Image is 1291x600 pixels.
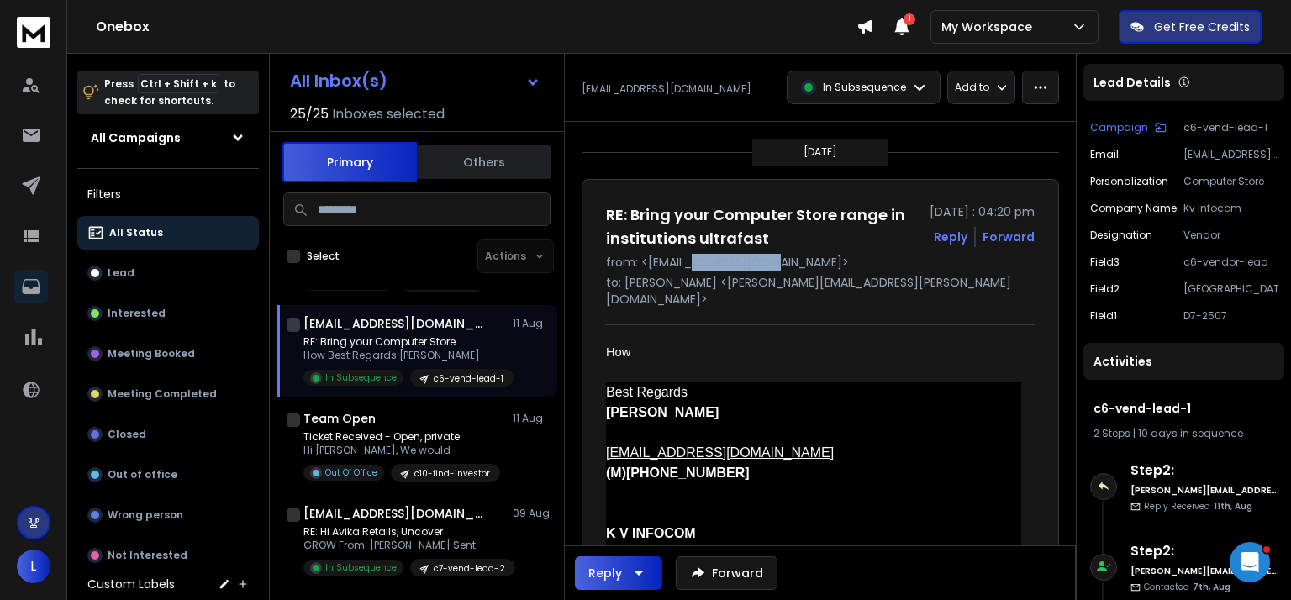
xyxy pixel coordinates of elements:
p: All Status [109,226,163,239]
h6: [PERSON_NAME][EMAIL_ADDRESS][PERSON_NAME][DOMAIN_NAME] [1130,484,1278,497]
p: Ticket Received - Open, private [303,430,500,444]
button: Meeting Booked [77,337,259,371]
span: How [606,345,630,359]
h1: All Inbox(s) [290,72,387,89]
button: Others [417,144,551,181]
button: Reply [575,556,662,590]
h3: Custom Labels [87,576,175,592]
button: Lead [77,256,259,290]
span: 7th, Aug [1193,581,1230,593]
p: c6-vend-lead-1 [1183,121,1278,134]
p: RE: Bring your Computer Store [303,335,505,349]
p: [GEOGRAPHIC_DATA] [1183,282,1278,296]
h1: [EMAIL_ADDRESS][DOMAIN_NAME] [303,505,488,522]
p: In Subsequence [325,371,397,384]
p: Kv Infocom [1183,202,1278,215]
h6: Step 2 : [1130,541,1278,561]
p: Email [1090,148,1119,161]
p: Add to [955,81,989,94]
p: c6-vend-lead-1 [434,372,503,385]
p: Closed [108,428,146,441]
span: [EMAIL_ADDRESS][DOMAIN_NAME] [606,445,834,460]
p: to: [PERSON_NAME] <[PERSON_NAME][EMAIL_ADDRESS][PERSON_NAME][DOMAIN_NAME]> [606,274,1035,308]
button: Not Interested [77,539,259,572]
h1: RE: Bring your Computer Store range in institutions ultrafast [606,203,920,250]
p: [DATE] : 04:20 pm [930,203,1035,220]
p: 11 Aug [513,412,551,425]
p: Out Of Office [325,466,377,479]
p: How Best Regards [PERSON_NAME] [303,349,505,362]
p: Lead Details [1093,74,1171,91]
button: Reply [934,229,967,245]
p: Designation [1090,229,1152,242]
button: All Inbox(s) [277,64,554,97]
p: 09 Aug [513,507,551,520]
button: Get Free Credits [1119,10,1262,44]
p: Get Free Credits [1154,18,1250,35]
h1: c6-vend-lead-1 [1093,400,1274,417]
button: Out of office [77,458,259,492]
p: Campaign [1090,121,1148,134]
p: Computer Store [1183,175,1278,188]
label: Select [307,250,340,263]
button: L [17,550,50,583]
span: Ctrl + Shift + k [138,74,219,93]
p: My Workspace [941,18,1039,35]
p: Wrong person [108,508,183,522]
p: Not Interested [108,549,187,562]
button: Forward [676,556,777,590]
button: Meeting Completed [77,377,259,411]
p: In Subsequence [823,81,906,94]
p: RE: Hi Avika Retails, Uncover [303,525,505,539]
p: from: <[EMAIL_ADDRESS][DOMAIN_NAME]> [606,254,1035,271]
p: Vendor [1183,229,1278,242]
p: Company Name [1090,202,1177,215]
span: 1 [904,13,915,25]
div: Activities [1083,343,1284,380]
iframe: Intercom live chat [1230,542,1270,582]
p: c7-vend-lead-2 [434,562,505,575]
button: Closed [77,418,259,451]
button: Primary [282,142,417,182]
div: Forward [983,229,1035,245]
p: Meeting Booked [108,347,195,361]
span: 2 Steps [1093,426,1130,440]
p: Field3 [1090,255,1120,269]
h6: [PERSON_NAME][EMAIL_ADDRESS][PERSON_NAME][DOMAIN_NAME] [1130,565,1278,577]
button: All Status [77,216,259,250]
p: Out of office [108,468,177,482]
span: Best Regards [606,385,688,399]
p: [EMAIL_ADDRESS][DOMAIN_NAME] [582,82,751,96]
p: Personalization [1090,175,1168,188]
h3: Filters [77,182,259,206]
p: GROW From: [PERSON_NAME] Sent: [303,539,505,552]
div: | [1093,427,1274,440]
h1: All Campaigns [91,129,181,146]
h1: Team Open [303,410,376,427]
p: Hi [PERSON_NAME], We would [303,444,500,457]
p: Contacted [1144,581,1230,593]
h3: Inboxes selected [332,104,445,124]
p: [DATE] [804,145,837,159]
button: Interested [77,297,259,330]
span: 25 / 25 [290,104,329,124]
h1: [EMAIL_ADDRESS][DOMAIN_NAME] [303,315,488,332]
p: c6-vendor-lead [1183,255,1278,269]
span: K V INFOCOM [606,526,696,540]
p: D7-2507 [1183,309,1278,323]
p: [EMAIL_ADDRESS][DOMAIN_NAME] [1183,148,1278,161]
span: 11th, Aug [1214,500,1252,513]
span: 10 days in sequence [1138,426,1243,440]
button: All Campaigns [77,121,259,155]
p: Meeting Completed [108,387,217,401]
p: 11 Aug [513,317,551,330]
p: Interested [108,307,166,320]
p: In Subsequence [325,561,397,574]
button: Wrong person [77,498,259,532]
p: Field2 [1090,282,1120,296]
div: Reply [588,565,622,582]
button: Campaign [1090,121,1167,134]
